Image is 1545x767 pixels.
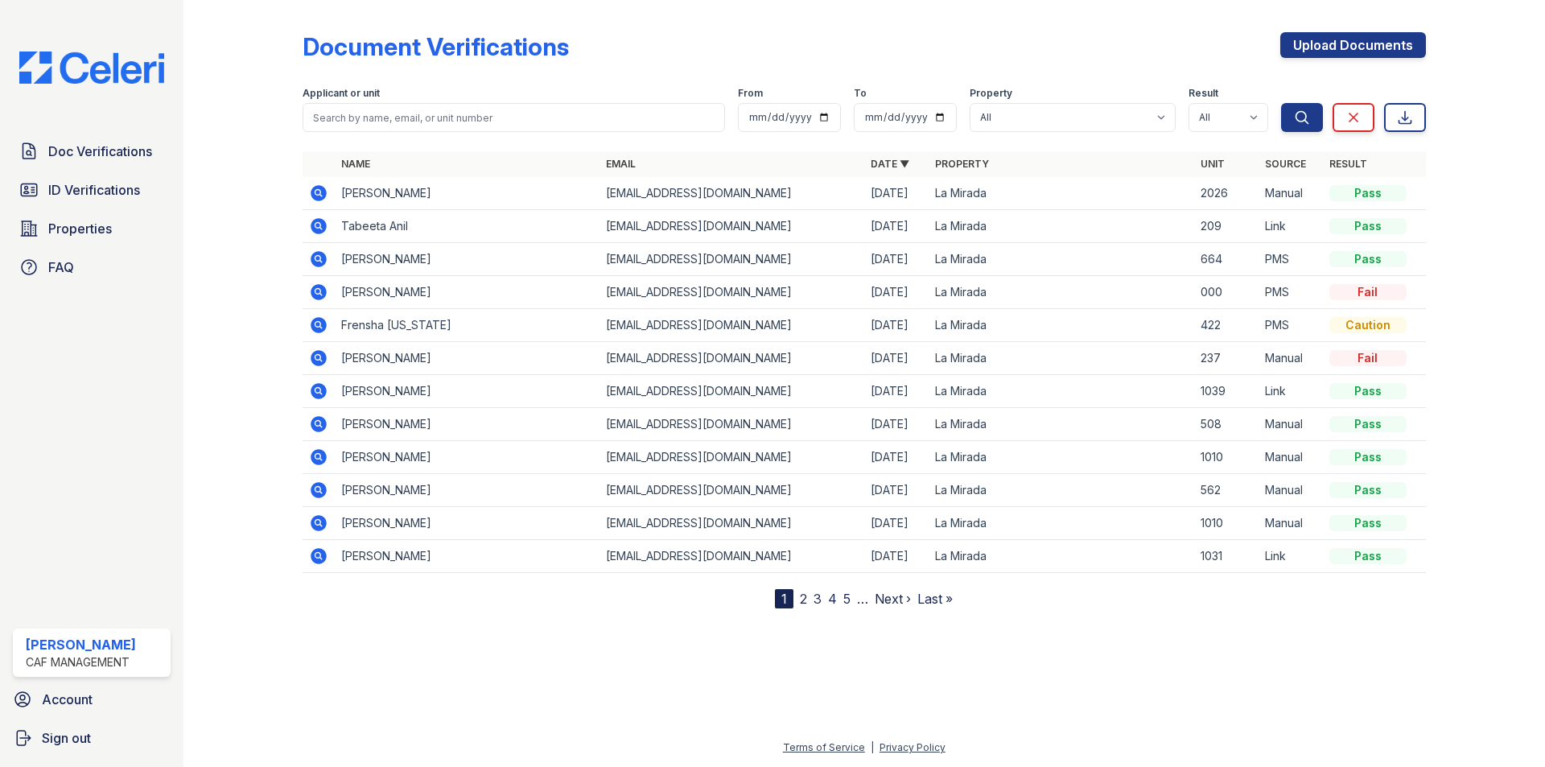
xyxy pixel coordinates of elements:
a: Source [1265,158,1306,170]
td: [PERSON_NAME] [335,276,599,309]
td: 209 [1194,210,1259,243]
td: 1010 [1194,507,1259,540]
td: [DATE] [864,408,929,441]
div: Caution [1329,317,1407,333]
td: 508 [1194,408,1259,441]
div: Document Verifications [303,32,569,61]
td: La Mirada [929,309,1193,342]
div: Pass [1329,548,1407,564]
label: Applicant or unit [303,87,380,100]
td: Link [1259,375,1323,408]
div: Pass [1329,185,1407,201]
td: [DATE] [864,276,929,309]
div: Pass [1329,416,1407,432]
td: Tabeeta Anil [335,210,599,243]
td: [EMAIL_ADDRESS][DOMAIN_NAME] [599,342,864,375]
td: Manual [1259,408,1323,441]
label: Property [970,87,1012,100]
td: La Mirada [929,177,1193,210]
td: [EMAIL_ADDRESS][DOMAIN_NAME] [599,210,864,243]
a: Next › [875,591,911,607]
td: [DATE] [864,177,929,210]
span: … [857,589,868,608]
a: ID Verifications [13,174,171,206]
a: Terms of Service [783,741,865,753]
div: CAF Management [26,654,136,670]
a: Unit [1201,158,1225,170]
td: 664 [1194,243,1259,276]
span: FAQ [48,258,74,277]
a: 3 [814,591,822,607]
td: 422 [1194,309,1259,342]
td: La Mirada [929,276,1193,309]
td: [PERSON_NAME] [335,342,599,375]
td: 562 [1194,474,1259,507]
td: [PERSON_NAME] [335,408,599,441]
td: La Mirada [929,474,1193,507]
a: Privacy Policy [880,741,946,753]
td: [EMAIL_ADDRESS][DOMAIN_NAME] [599,177,864,210]
td: [EMAIL_ADDRESS][DOMAIN_NAME] [599,276,864,309]
td: [DATE] [864,507,929,540]
label: Result [1189,87,1218,100]
div: Pass [1329,449,1407,465]
a: Result [1329,158,1367,170]
a: Date ▼ [871,158,909,170]
td: [DATE] [864,243,929,276]
td: Frensha [US_STATE] [335,309,599,342]
div: 1 [775,589,793,608]
a: Properties [13,212,171,245]
td: Link [1259,540,1323,573]
td: 1010 [1194,441,1259,474]
td: PMS [1259,309,1323,342]
div: Pass [1329,515,1407,531]
td: [DATE] [864,540,929,573]
td: [DATE] [864,342,929,375]
td: 2026 [1194,177,1259,210]
td: 1039 [1194,375,1259,408]
td: Manual [1259,177,1323,210]
div: Pass [1329,383,1407,399]
td: [EMAIL_ADDRESS][DOMAIN_NAME] [599,243,864,276]
td: [EMAIL_ADDRESS][DOMAIN_NAME] [599,408,864,441]
td: [EMAIL_ADDRESS][DOMAIN_NAME] [599,375,864,408]
a: Sign out [6,722,177,754]
td: [DATE] [864,210,929,243]
td: 237 [1194,342,1259,375]
td: La Mirada [929,408,1193,441]
td: [DATE] [864,375,929,408]
a: FAQ [13,251,171,283]
div: Fail [1329,350,1407,366]
td: [PERSON_NAME] [335,441,599,474]
td: Link [1259,210,1323,243]
div: Fail [1329,284,1407,300]
a: Last » [917,591,953,607]
span: Account [42,690,93,709]
td: [EMAIL_ADDRESS][DOMAIN_NAME] [599,507,864,540]
a: Doc Verifications [13,135,171,167]
div: Pass [1329,218,1407,234]
td: [EMAIL_ADDRESS][DOMAIN_NAME] [599,309,864,342]
div: [PERSON_NAME] [26,635,136,654]
td: Manual [1259,441,1323,474]
td: La Mirada [929,243,1193,276]
td: La Mirada [929,540,1193,573]
td: [PERSON_NAME] [335,177,599,210]
td: PMS [1259,276,1323,309]
td: [PERSON_NAME] [335,474,599,507]
td: [PERSON_NAME] [335,507,599,540]
a: 5 [843,591,851,607]
td: Manual [1259,474,1323,507]
div: Pass [1329,482,1407,498]
td: [PERSON_NAME] [335,243,599,276]
a: Property [935,158,989,170]
a: Name [341,158,370,170]
td: Manual [1259,507,1323,540]
label: From [738,87,763,100]
td: [PERSON_NAME] [335,540,599,573]
td: [PERSON_NAME] [335,375,599,408]
span: Doc Verifications [48,142,152,161]
a: Email [606,158,636,170]
td: [EMAIL_ADDRESS][DOMAIN_NAME] [599,540,864,573]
